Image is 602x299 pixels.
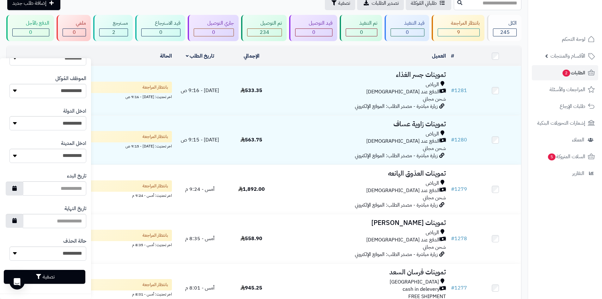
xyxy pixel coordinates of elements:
[451,87,454,94] span: #
[67,172,86,180] label: تاريخ البدء
[112,28,115,36] span: 2
[346,20,377,27] div: تم التنفيذ
[532,166,598,181] a: التقارير
[55,15,92,41] a: ملغي 0
[432,52,446,60] a: العميل
[181,136,219,144] span: [DATE] - 9:15 ص
[366,187,440,194] span: الدفع عند [DEMOGRAPHIC_DATA]
[451,87,467,94] a: #1281
[390,278,439,286] span: [GEOGRAPHIC_DATA]
[451,136,454,144] span: #
[438,20,480,27] div: بانتظار المراجعة
[406,28,409,36] span: 0
[143,282,168,288] span: بانتظار المراجعة
[451,52,454,60] a: #
[312,28,315,36] span: 0
[240,284,262,292] span: 945.25
[159,28,162,36] span: 0
[240,15,288,41] a: تم التوصيل 234
[426,229,439,236] span: الرياض
[426,130,439,138] span: الرياض
[4,270,85,284] button: تصفية
[423,95,446,103] span: شحن مجاني
[548,153,556,160] span: 5
[280,121,446,128] h3: تموينات زاوية عساف
[423,243,446,251] span: شحن مجاني
[366,88,440,96] span: الدفع عند [DEMOGRAPHIC_DATA]
[143,84,168,90] span: بانتظار المراجعة
[143,183,168,189] span: بانتظار المراجعة
[280,269,446,276] h3: تموينات فرسان السعد
[403,286,440,293] span: cash in delevery
[260,28,269,36] span: 234
[5,15,55,41] a: الدفع بالآجل 0
[355,251,438,258] span: زيارة مباشرة - مصدر الطلب: الموقع الإلكتروني
[451,284,467,292] a: #1277
[194,29,234,36] div: 0
[142,29,180,36] div: 0
[423,194,446,202] span: شحن مجاني
[240,235,262,242] span: 558.90
[562,68,585,77] span: الطلبات
[181,87,219,94] span: [DATE] - 9:16 ص
[100,29,128,36] div: 2
[355,103,438,110] span: زيارة مباشرة - مصدر الطلب: الموقع الإلكتروني
[185,235,215,242] span: أمس - 8:35 م
[547,152,585,161] span: السلات المتروكة
[537,119,585,128] span: إشعارات التحويلات البنكية
[55,75,86,82] label: الموظف المُوكل
[185,284,215,292] span: أمس - 8:01 م
[295,29,332,36] div: 0
[13,29,49,36] div: 0
[550,52,585,60] span: الأقسام والمنتجات
[63,29,86,36] div: 0
[346,29,377,36] div: 0
[73,28,76,36] span: 0
[493,20,517,27] div: الكل
[194,20,234,27] div: جاري التوصيل
[550,85,585,94] span: المراجعات والأسئلة
[134,15,186,41] a: قيد الاسترجاع 0
[360,28,363,36] span: 0
[185,185,215,193] span: أمس - 9:24 م
[383,15,430,41] a: قيد التنفيذ 0
[366,236,440,244] span: الدفع عند [DEMOGRAPHIC_DATA]
[99,20,128,27] div: مسترجع
[572,135,584,144] span: العملاء
[143,232,168,239] span: بانتظار المراجعة
[532,82,598,97] a: المراجعات والأسئلة
[423,145,446,152] span: شحن مجاني
[562,35,585,44] span: لوحة التحكم
[160,52,172,60] a: الحالة
[457,28,460,36] span: 9
[438,29,480,36] div: 9
[238,185,265,193] span: 1,892.00
[240,136,262,144] span: 563.75
[451,284,454,292] span: #
[532,32,598,47] a: لوحة التحكم
[532,132,598,147] a: العملاء
[280,71,446,78] h3: تموينات جسر الغذاء
[92,15,134,41] a: مسترجع 2
[29,28,32,36] span: 0
[532,99,598,114] a: طلبات الإرجاع
[355,201,438,209] span: زيارة مباشرة - مصدر الطلب: الموقع الإلكتروني
[355,152,438,159] span: زيارة مباشرة - مصدر الطلب: الموقع الإلكتروني
[280,219,446,227] h3: تموينات [PERSON_NAME]
[451,235,467,242] a: #1278
[560,102,585,111] span: طلبات الإرجاع
[426,180,439,187] span: الرياض
[391,29,424,36] div: 0
[240,87,262,94] span: 533.35
[186,15,240,41] a: جاري التوصيل 0
[244,52,259,60] a: الإجمالي
[64,205,86,212] label: تاريخ النهاية
[532,149,598,164] a: السلات المتروكة5
[280,170,446,177] h3: تموينات العذوق اليانعه
[486,15,523,41] a: الكل245
[338,15,383,41] a: تم التنفيذ 0
[532,65,598,80] a: الطلبات2
[295,20,332,27] div: قيد التوصيل
[532,115,598,131] a: إشعارات التحويلات البنكية
[247,29,282,36] div: 234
